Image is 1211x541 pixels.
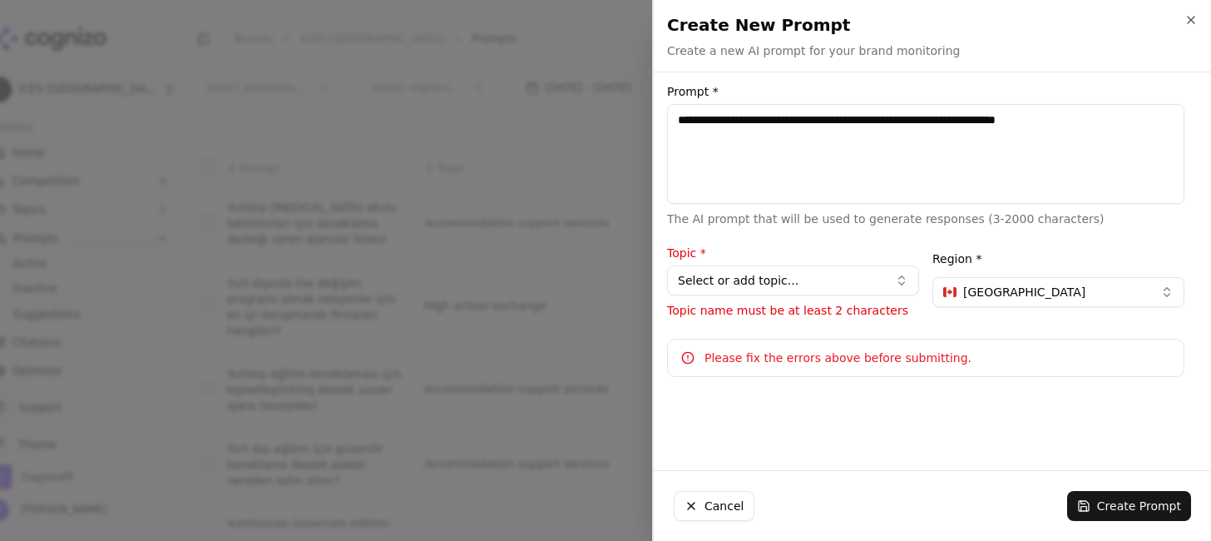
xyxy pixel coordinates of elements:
[704,350,1170,366] div: Please fix the errors above before submitting.
[674,491,754,521] button: Cancel
[667,266,919,295] button: Select or add topic...
[667,247,919,259] label: Topic *
[1067,491,1191,521] button: Create Prompt
[943,287,956,297] img: Canada
[667,86,1184,97] label: Prompt *
[667,211,1184,227] p: The AI prompt that will be used to generate responses (3-2000 characters)
[667,13,1198,37] h2: Create New Prompt
[963,284,1085,300] span: [GEOGRAPHIC_DATA]
[667,42,960,59] p: Create a new AI prompt for your brand monitoring
[932,247,1184,270] label: Region *
[667,302,919,319] p: Topic name must be at least 2 characters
